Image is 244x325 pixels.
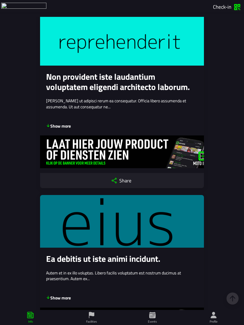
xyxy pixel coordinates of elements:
p: Autem et in ex illo voluptas. Libero facilis voluptatum est nostrum ducimus at praesentium. Autem... [46,270,198,282]
p: Show more [46,123,71,129]
ion-label: Events [148,319,157,324]
p: [PERSON_NAME] ut adipisci rerum ea consequatur. Officia libero assumenda et assumenda. Ut aut con... [46,98,198,110]
img: Card image [40,13,204,66]
img: Card image [40,195,204,248]
a: Check-in [211,2,243,12]
ion-button: Share [40,173,204,188]
span: Check-in [213,3,231,11]
ion-card-title: Non provident iste laudantium voluptatem eligendi architecto laborum. [46,72,198,92]
ion-card-title: Ea debitis ut iste animi incidunt. [46,254,198,264]
img: dzP2QuoDuD6l9ZjiKoDZgb9oYTMx2Zj5IGHeBL2d.png [40,135,215,168]
ion-label: Facilities [86,319,97,324]
ion-label: Profile [210,319,217,324]
p: Show more [46,295,71,301]
ion-label: Info [28,319,33,324]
